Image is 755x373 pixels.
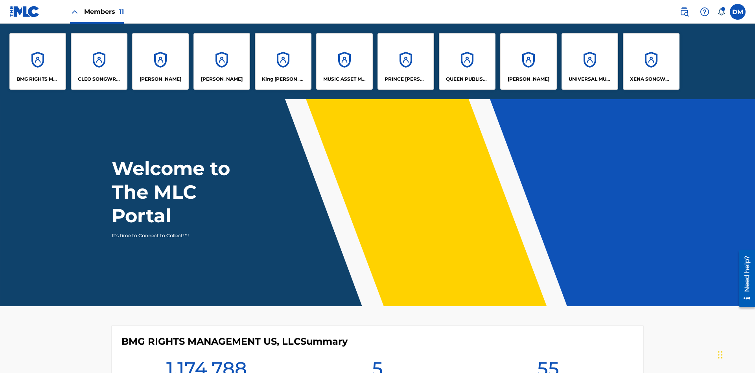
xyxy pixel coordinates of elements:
p: ELVIS COSTELLO [140,76,181,83]
p: QUEEN PUBLISHA [446,76,489,83]
span: Members [84,7,124,16]
p: EYAMA MCSINGER [201,76,243,83]
iframe: Resource Center [733,247,755,311]
iframe: Chat Widget [716,335,755,373]
a: AccountsCLEO SONGWRITER [71,33,127,90]
p: PRINCE MCTESTERSON [385,76,427,83]
p: XENA SONGWRITER [630,76,673,83]
a: Accounts[PERSON_NAME] [500,33,557,90]
p: BMG RIGHTS MANAGEMENT US, LLC [17,76,59,83]
a: Accounts[PERSON_NAME] [193,33,250,90]
img: help [700,7,709,17]
a: Accounts[PERSON_NAME] [132,33,189,90]
a: AccountsMUSIC ASSET MANAGEMENT (MAM) [316,33,373,90]
div: Drag [718,343,723,367]
p: King McTesterson [262,76,305,83]
a: AccountsUNIVERSAL MUSIC PUB GROUP [562,33,618,90]
a: AccountsXENA SONGWRITER [623,33,679,90]
h1: Welcome to The MLC Portal [112,157,259,227]
div: User Menu [730,4,746,20]
p: CLEO SONGWRITER [78,76,121,83]
p: It's time to Connect to Collect™! [112,232,248,239]
span: 11 [119,8,124,15]
p: UNIVERSAL MUSIC PUB GROUP [569,76,611,83]
a: Public Search [676,4,692,20]
img: Close [70,7,79,17]
a: AccountsQUEEN PUBLISHA [439,33,495,90]
img: MLC Logo [9,6,40,17]
a: AccountsPRINCE [PERSON_NAME] [377,33,434,90]
a: AccountsKing [PERSON_NAME] [255,33,311,90]
p: RONALD MCTESTERSON [508,76,549,83]
p: MUSIC ASSET MANAGEMENT (MAM) [323,76,366,83]
img: search [679,7,689,17]
a: AccountsBMG RIGHTS MANAGEMENT US, LLC [9,33,66,90]
div: Notifications [717,8,725,16]
h4: BMG RIGHTS MANAGEMENT US, LLC [122,336,348,347]
div: Help [697,4,713,20]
